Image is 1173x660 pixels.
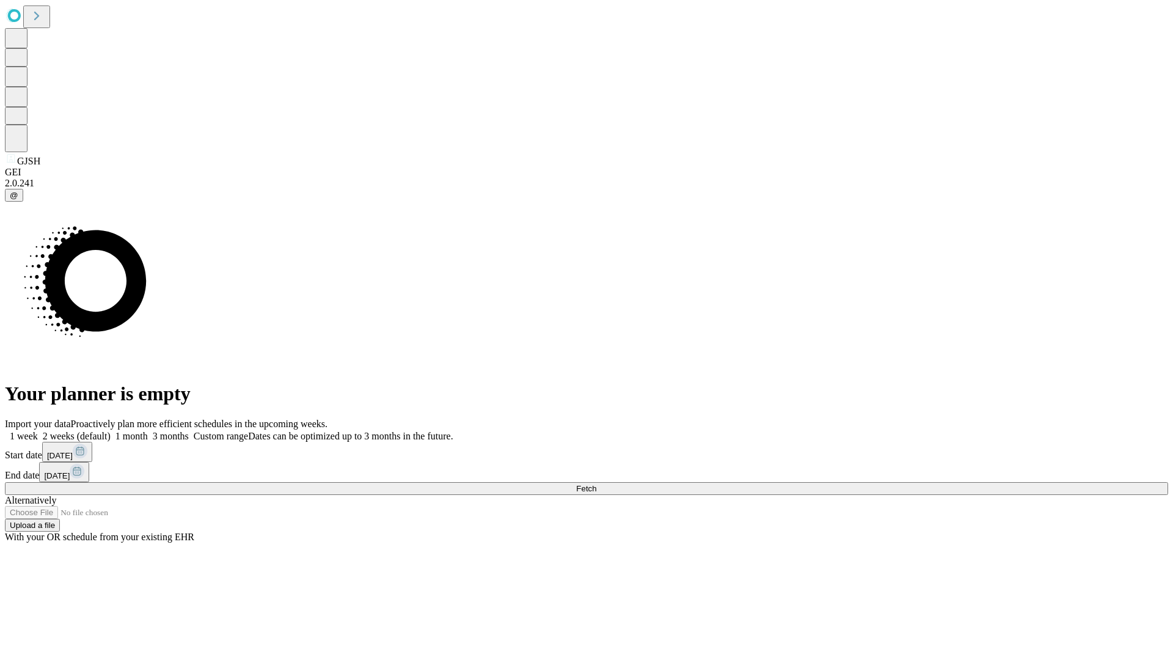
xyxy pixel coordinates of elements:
button: @ [5,189,23,202]
span: Fetch [576,484,596,493]
span: [DATE] [44,471,70,480]
div: 2.0.241 [5,178,1168,189]
span: 3 months [153,431,189,441]
div: GEI [5,167,1168,178]
button: [DATE] [42,442,92,462]
h1: Your planner is empty [5,383,1168,405]
span: @ [10,191,18,200]
span: Custom range [194,431,248,441]
span: 1 week [10,431,38,441]
button: Upload a file [5,519,60,532]
span: Import your data [5,419,71,429]
span: 1 month [115,431,148,441]
button: [DATE] [39,462,89,482]
button: Fetch [5,482,1168,495]
span: GJSH [17,156,40,166]
span: Proactively plan more efficient schedules in the upcoming weeks. [71,419,327,429]
span: Dates can be optimized up to 3 months in the future. [248,431,453,441]
span: Alternatively [5,495,56,505]
span: [DATE] [47,451,73,460]
span: With your OR schedule from your existing EHR [5,532,194,542]
span: 2 weeks (default) [43,431,111,441]
div: End date [5,462,1168,482]
div: Start date [5,442,1168,462]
